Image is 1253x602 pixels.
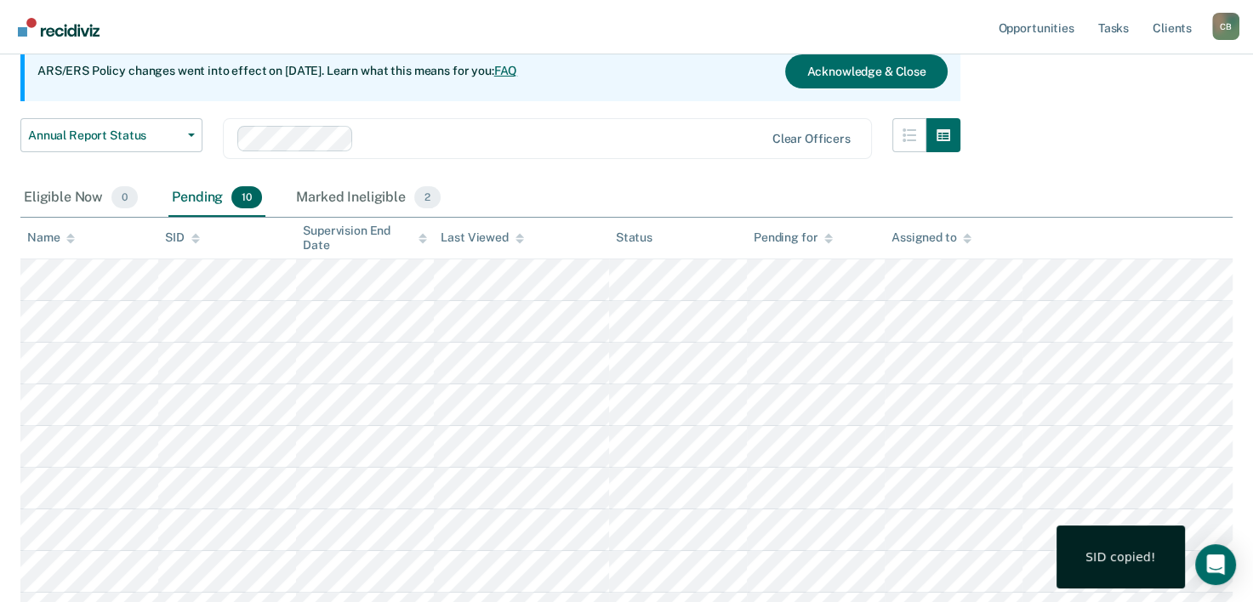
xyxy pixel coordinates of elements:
[772,132,851,146] div: Clear officers
[414,186,441,208] span: 2
[616,230,652,245] div: Status
[165,230,200,245] div: SID
[27,230,75,245] div: Name
[1195,544,1236,585] div: Open Intercom Messenger
[37,63,517,80] p: ARS/ERS Policy changes went into effect on [DATE]. Learn what this means for you:
[20,118,202,152] button: Annual Report Status
[1085,549,1156,565] div: SID copied!
[18,18,100,37] img: Recidiviz
[293,179,444,217] div: Marked Ineligible2
[785,54,947,88] button: Acknowledge & Close
[494,64,518,77] a: FAQ
[111,186,138,208] span: 0
[441,230,523,245] div: Last Viewed
[303,224,427,253] div: Supervision End Date
[1212,13,1239,40] button: Profile dropdown button
[231,186,262,208] span: 10
[891,230,971,245] div: Assigned to
[168,179,265,217] div: Pending10
[28,128,181,143] span: Annual Report Status
[20,179,141,217] div: Eligible Now0
[754,230,833,245] div: Pending for
[1212,13,1239,40] div: C B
